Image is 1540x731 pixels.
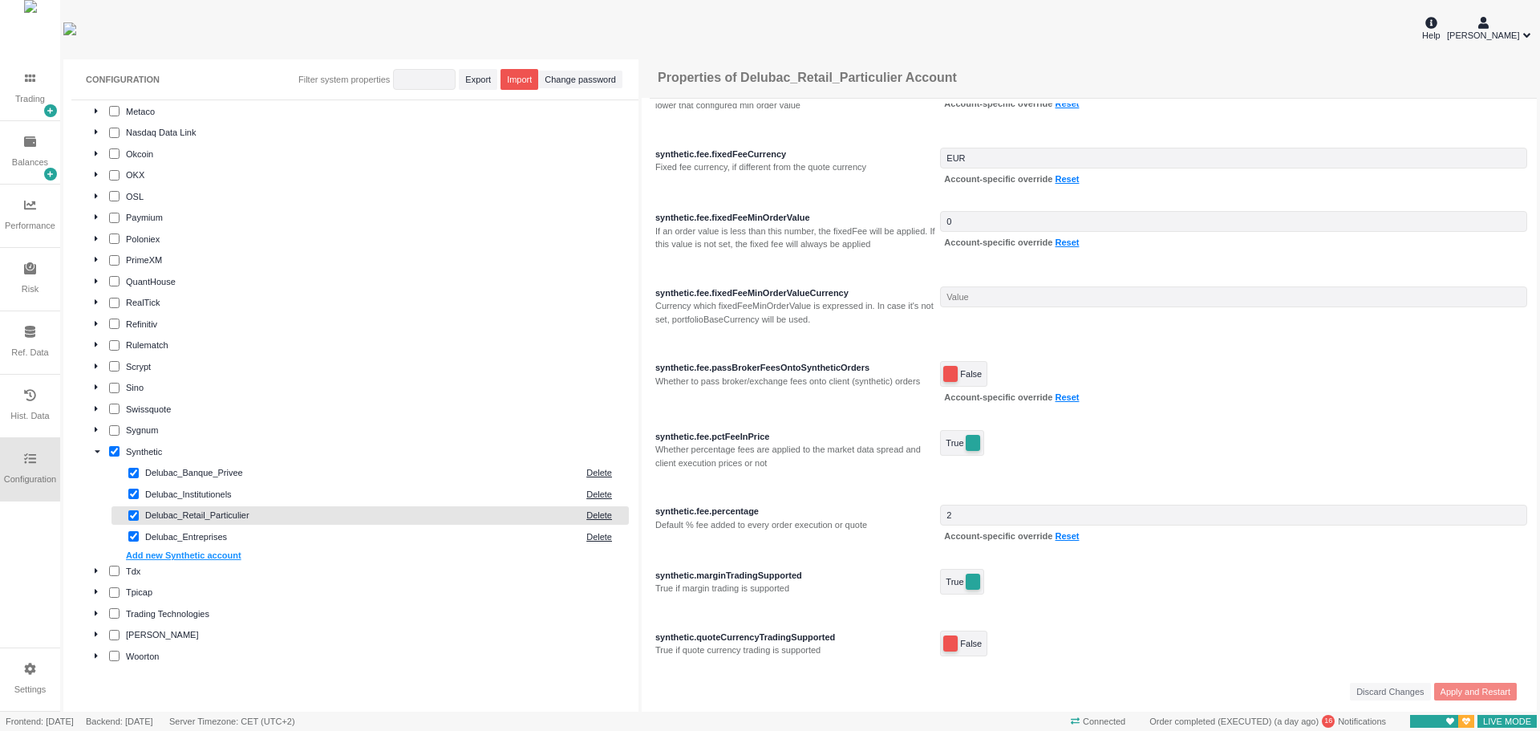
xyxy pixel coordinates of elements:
[1056,99,1080,108] a: Reset
[940,148,1527,169] input: Value
[14,683,47,696] div: Settings
[145,488,578,502] div: Delubac_Institutionels
[145,509,578,522] div: Delubac_Retail_Particulier
[145,466,578,480] div: Delubac_Banque_Privee
[655,286,936,300] div: synthetic.fee.fixedFeeMinOrderValueCurrency
[86,73,160,87] div: CONFIGURATION
[946,435,963,451] span: True
[126,671,626,684] div: Zodia
[126,445,626,459] div: Synthetic
[658,70,957,85] h3: Properties of Delubac_Retail_Particulier Account
[10,409,49,423] div: Hist. Data
[1144,713,1392,730] div: Notifications
[1056,531,1080,541] a: Reset
[126,190,626,204] div: OSL
[655,582,936,595] div: True if margin trading is supported
[655,518,936,532] div: Default % fee added to every order execution or quote
[944,174,1079,184] span: Account-specific override
[126,339,626,352] div: Rulematch
[126,296,626,310] div: RealTick
[655,225,936,251] div: If an order value is less than this number, the fixedFee will be applied. If this value is not se...
[655,160,936,174] div: Fixed fee currency, if different from the quote currency
[1149,717,1271,726] span: Order completed (EXECUTED)
[940,286,1527,307] input: Value
[12,156,48,169] div: Balances
[586,509,612,522] span: Delete
[1277,717,1315,726] span: 15/09/2025 17:55:40
[655,148,936,161] div: synthetic.fee.fixedFeeCurrency
[586,466,612,480] span: Delete
[15,92,45,106] div: Trading
[126,105,626,119] div: Metaco
[946,574,963,590] span: True
[63,22,76,35] img: wyden_logotype_blue.svg
[5,219,55,233] div: Performance
[940,505,1527,526] input: Value
[465,73,491,87] span: Export
[22,282,38,296] div: Risk
[1056,238,1080,247] a: Reset
[655,505,936,518] div: synthetic.fee.percentage
[1356,685,1424,699] span: Discard Changes
[655,211,936,225] div: synthetic.fee.fixedFeeMinOrderValue
[1065,713,1131,730] span: Connected
[126,211,626,225] div: Paymium
[655,430,936,444] div: synthetic.fee.pctFeeInPrice
[586,530,612,544] span: Delete
[1447,29,1519,43] span: [PERSON_NAME]
[1324,716,1332,727] span: 16
[126,233,626,246] div: Poloniex
[940,211,1527,232] input: Value
[1271,717,1319,726] span: ( )
[507,73,532,87] span: Import
[298,73,390,87] div: Filter system properties
[960,366,982,382] span: False
[126,550,241,560] a: Add new Synthetic account
[545,73,616,87] span: Change password
[126,381,626,395] div: Sino
[1056,392,1080,402] a: Reset
[655,644,936,657] div: True if quote currency trading is supported
[126,254,626,267] div: PrimeXM
[145,530,578,544] div: Delubac_Entreprises
[11,346,48,359] div: Ref. Data
[126,650,626,664] div: Woorton
[126,565,626,579] div: Tdx
[126,318,626,331] div: Refinitiv
[126,275,626,289] div: QuantHouse
[1056,174,1080,184] a: Reset
[126,628,626,642] div: [PERSON_NAME]
[960,636,982,652] span: False
[655,361,936,375] div: synthetic.fee.passBrokerFeesOntoSyntheticOrders
[655,631,936,644] div: synthetic.quoteCurrencyTradingSupported
[4,473,56,486] div: Configuration
[126,586,626,599] div: Tpicap
[944,531,1079,541] span: Account-specific override
[1422,14,1441,42] div: Help
[1477,713,1537,730] span: LIVE MODE
[1441,685,1510,699] span: Apply and Restart
[944,392,1079,402] span: Account-specific override
[586,488,612,502] span: Delete
[944,238,1079,247] span: Account-specific override
[944,99,1079,108] span: Account-specific override
[126,148,626,161] div: Okcoin
[126,126,626,140] div: Nasdaq Data Link
[655,443,936,469] div: Whether percentage fees are applied to the market data spread and client execution prices or not
[126,403,626,416] div: Swissquote
[655,375,936,388] div: Whether to pass broker/exchange fees onto client (synthetic) orders
[655,299,936,326] div: Currency which fixedFeeMinOrderValue is expressed in. In case it's not set, portfolioBaseCurrency...
[126,424,626,437] div: Sygnum
[126,360,626,374] div: Scrypt
[126,607,626,621] div: Trading Technologies
[126,169,626,182] div: OKX
[655,569,936,583] div: synthetic.marginTradingSupported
